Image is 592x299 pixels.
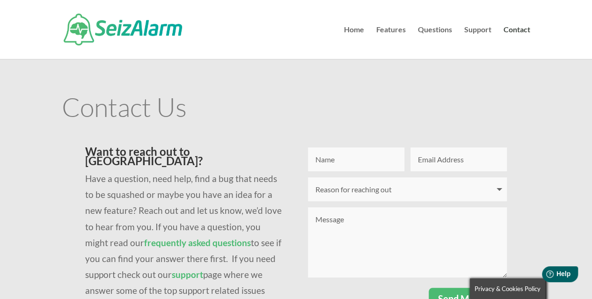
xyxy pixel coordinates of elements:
input: Email Address [410,147,507,171]
input: Name [308,147,404,171]
a: Home [344,26,364,59]
span: Want to reach out to [GEOGRAPHIC_DATA]? [85,145,203,168]
a: frequently asked questions [144,237,251,248]
iframe: Help widget launcher [509,263,582,289]
img: SeizAlarm [64,14,182,45]
a: Features [376,26,406,59]
span: Privacy & Cookies Policy [475,285,541,292]
a: Support [464,26,491,59]
h1: Contact Us [62,94,530,124]
a: support [172,269,203,280]
a: Questions [418,26,452,59]
a: Contact [504,26,530,59]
